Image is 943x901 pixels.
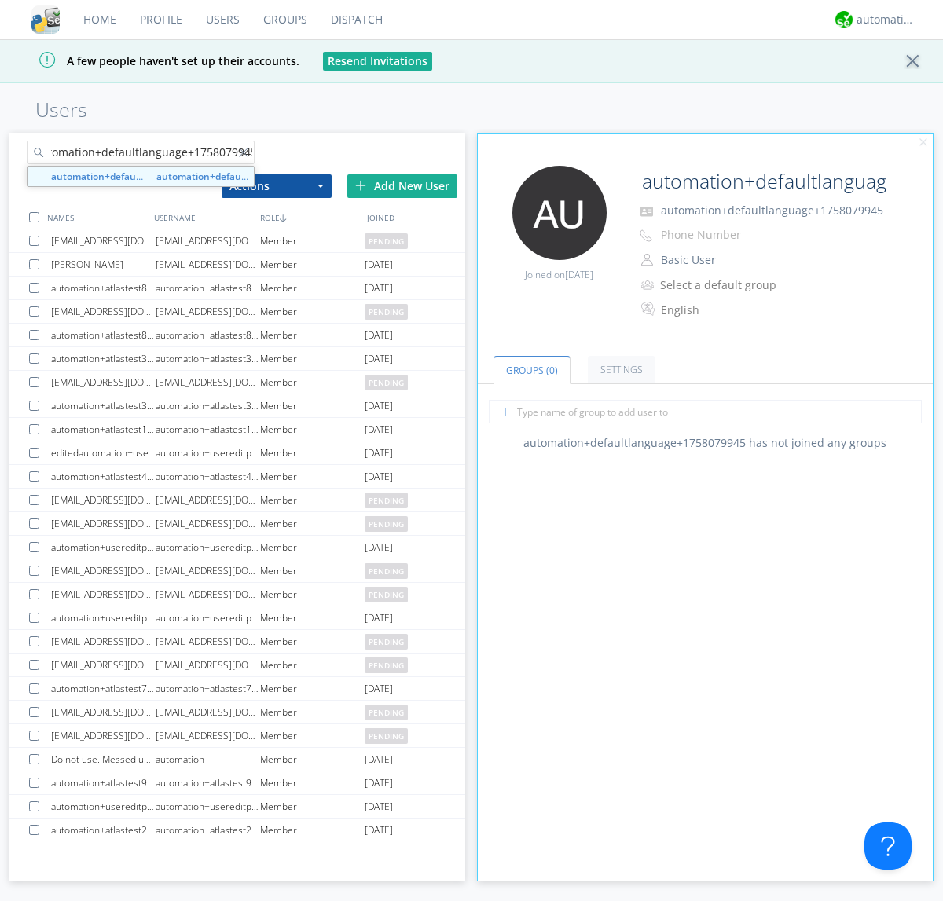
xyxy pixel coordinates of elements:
[260,630,365,653] div: Member
[260,583,365,606] div: Member
[27,141,255,164] input: Search users
[51,795,156,818] div: automation+usereditprofile+1755819156
[9,253,465,277] a: [PERSON_NAME][EMAIL_ADDRESS][DOMAIN_NAME]Member[DATE]
[51,677,156,700] div: automation+atlastest7506959444
[640,229,652,242] img: phone-outline.svg
[156,583,260,606] div: [EMAIL_ADDRESS][DOMAIN_NAME]
[150,206,256,229] div: USERNAME
[9,559,465,583] a: [EMAIL_ADDRESS][DOMAIN_NAME][EMAIL_ADDRESS][DOMAIN_NAME]Memberpending
[9,583,465,606] a: [EMAIL_ADDRESS][DOMAIN_NAME][EMAIL_ADDRESS][DOMAIN_NAME]Memberpending
[9,418,465,441] a: automation+atlastest1971468035automation+atlastest1971468035Member[DATE]
[156,724,260,747] div: [EMAIL_ADDRESS][DOMAIN_NAME]
[260,795,365,818] div: Member
[51,606,156,629] div: automation+usereditprofile+1756172286
[365,465,393,489] span: [DATE]
[51,701,156,723] div: [EMAIL_ADDRESS][DOMAIN_NAME]
[365,233,408,249] span: pending
[9,536,465,559] a: automation+usereditprofile+1757469790automation+usereditprofile+1757469790Member[DATE]
[222,174,332,198] button: Actions
[51,819,156,841] div: automation+atlastest2929432058
[260,606,365,629] div: Member
[9,630,465,654] a: [EMAIL_ADDRESS][DOMAIN_NAME][EMAIL_ADDRESS][DOMAIN_NAME]Memberpending
[51,654,156,676] div: [EMAIL_ADDRESS][DOMAIN_NAME]
[9,324,465,347] a: automation+atlastest8358527234automation+atlastest8358527234Member[DATE]
[363,206,469,229] div: JOINED
[365,493,408,508] span: pending
[365,304,408,320] span: pending
[156,701,260,723] div: [EMAIL_ADDRESS][DOMAIN_NAME]
[156,300,260,323] div: [EMAIL_ADDRESS][DOMAIN_NAME]
[661,302,792,318] div: English
[156,489,260,511] div: [EMAIL_ADDRESS][DOMAIN_NAME]
[655,249,813,271] button: Basic User
[260,559,365,582] div: Member
[51,724,156,747] div: [EMAIL_ADDRESS][DOMAIN_NAME]
[51,371,156,394] div: [EMAIL_ADDRESS][DOMAIN_NAME]
[156,441,260,464] div: automation+usereditprofile+1756946122
[51,489,156,511] div: [EMAIL_ADDRESS][DOMAIN_NAME]
[51,583,156,606] div: [EMAIL_ADDRESS][DOMAIN_NAME]
[260,277,365,299] div: Member
[51,324,156,346] div: automation+atlastest8358527234
[9,300,465,324] a: [EMAIL_ADDRESS][DOMAIN_NAME][EMAIL_ADDRESS][DOMAIN_NAME]Memberpending
[9,771,465,795] a: automation+atlastest9368638137automation+atlastest9368638137Member[DATE]
[156,170,350,183] strong: automation+defaultlanguage+1758079945
[365,563,408,579] span: pending
[478,435,934,451] div: automation+defaultlanguage+1758079945 has not joined any groups
[323,52,432,71] button: Resend Invitations
[9,277,465,300] a: automation+atlastest8103533828automation+atlastest8103533828Member[DATE]
[660,277,791,293] div: Select a default group
[260,677,365,700] div: Member
[260,748,365,771] div: Member
[365,657,408,673] span: pending
[260,253,365,276] div: Member
[512,166,607,260] img: 373638.png
[365,748,393,771] span: [DATE]
[260,441,365,464] div: Member
[9,748,465,771] a: Do not use. Messed up when created org.automationMember[DATE]
[156,253,260,276] div: [EMAIL_ADDRESS][DOMAIN_NAME]
[9,654,465,677] a: [EMAIL_ADDRESS][DOMAIN_NAME][EMAIL_ADDRESS][DOMAIN_NAME]Memberpending
[156,630,260,653] div: [EMAIL_ADDRESS][DOMAIN_NAME]
[31,5,60,34] img: cddb5a64eb264b2086981ab96f4c1ba7
[260,701,365,723] div: Member
[525,268,593,281] span: Joined on
[260,465,365,488] div: Member
[51,253,156,276] div: [PERSON_NAME]
[51,512,156,535] div: [EMAIL_ADDRESS][DOMAIN_NAME]
[641,299,657,318] img: In groups with Translation enabled, this user's messages will be automatically translated to and ...
[260,724,365,747] div: Member
[494,356,571,384] a: Groups (0)
[156,536,260,559] div: automation+usereditprofile+1757469790
[365,516,408,532] span: pending
[51,394,156,417] div: automation+atlastest3275116480
[156,394,260,417] div: automation+atlastest3275116480
[156,324,260,346] div: automation+atlastest8358527234
[365,253,393,277] span: [DATE]
[51,170,245,183] strong: automation+defaultlanguage+1758079945
[51,536,156,559] div: automation+usereditprofile+1757469790
[156,677,260,700] div: automation+atlastest7506959444
[51,559,156,582] div: [EMAIL_ADDRESS][DOMAIN_NAME]
[156,512,260,535] div: [EMAIL_ADDRESS][DOMAIN_NAME]
[9,701,465,724] a: [EMAIL_ADDRESS][DOMAIN_NAME][EMAIL_ADDRESS][DOMAIN_NAME]Memberpending
[9,606,465,630] a: automation+usereditprofile+1756172286automation+usereditprofile+1756172286Member[DATE]
[9,465,465,489] a: automation+atlastest4834479188automation+atlastest4834479188Member[DATE]
[365,606,393,630] span: [DATE]
[12,53,299,68] span: A few people haven't set up their accounts.
[588,356,655,383] a: Settings
[156,819,260,841] div: automation+atlastest2929432058
[641,274,656,295] img: icon-alert-users-thin-outline.svg
[9,819,465,842] a: automation+atlastest2929432058automation+atlastest2929432058Member[DATE]
[641,254,653,266] img: person-outline.svg
[156,795,260,818] div: automation+usereditprofile+1755819156
[365,536,393,559] span: [DATE]
[365,418,393,441] span: [DATE]
[156,418,260,441] div: automation+atlastest1971468035
[864,822,912,870] iframe: Toggle Customer Support
[156,277,260,299] div: automation+atlastest8103533828
[9,347,465,371] a: automation+atlastest3295653659automation+atlastest3295653659Member[DATE]
[661,203,883,218] span: automation+defaultlanguage+1758079945
[9,677,465,701] a: automation+atlastest7506959444automation+atlastest7506959444Member[DATE]
[365,795,393,819] span: [DATE]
